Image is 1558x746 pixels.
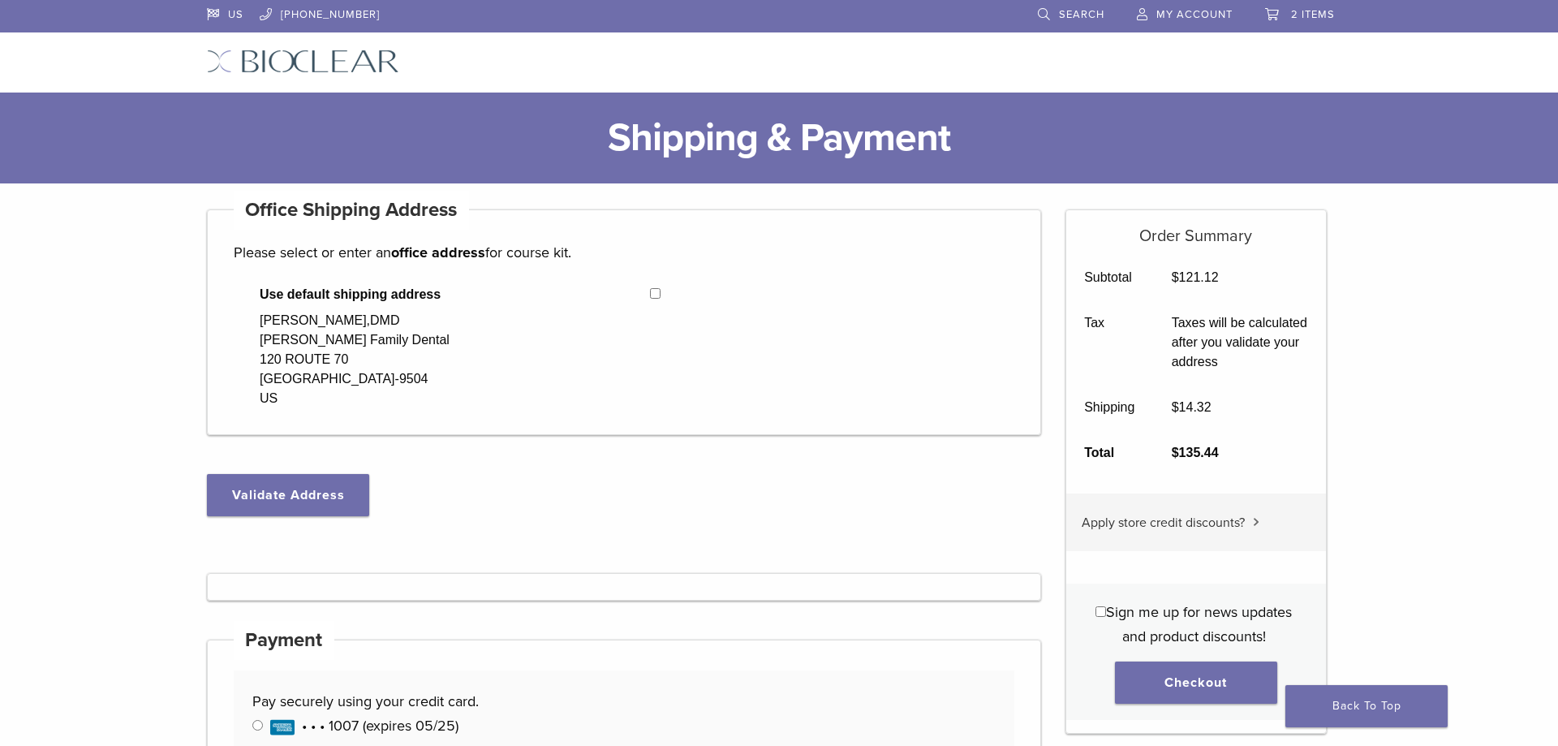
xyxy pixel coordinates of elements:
[1172,400,1212,414] bdi: 14.32
[207,50,399,73] img: Bioclear
[234,621,334,660] h4: Payment
[1066,385,1154,430] th: Shipping
[1066,210,1327,246] h5: Order Summary
[207,474,369,516] button: Validate Address
[1095,606,1106,617] input: Sign me up for news updates and product discounts!
[270,717,458,735] span: • • • 1007 (expires 05/25)
[260,285,650,304] span: Use default shipping address
[1172,446,1219,459] bdi: 135.44
[252,689,996,714] p: Pay securely using your credit card.
[1172,446,1179,459] span: $
[1059,8,1104,21] span: Search
[391,244,485,261] strong: office address
[1172,400,1179,414] span: $
[1285,685,1448,727] a: Back To Top
[1066,255,1154,300] th: Subtotal
[1172,270,1179,284] span: $
[1115,662,1277,704] button: Checkout
[234,191,469,230] h4: Office Shipping Address
[234,240,1014,265] p: Please select or enter an for course kit.
[1066,300,1154,385] th: Tax
[1253,518,1259,526] img: caret.svg
[1082,515,1245,531] span: Apply store credit discounts?
[1106,603,1292,645] span: Sign me up for news updates and product discounts!
[260,311,450,408] div: [PERSON_NAME],DMD [PERSON_NAME] Family Dental 120 ROUTE 70 [GEOGRAPHIC_DATA]-9504 US
[1172,270,1219,284] bdi: 121.12
[1291,8,1335,21] span: 2 items
[1066,430,1154,476] th: Total
[1156,8,1233,21] span: My Account
[1153,300,1326,385] td: Taxes will be calculated after you validate your address
[270,719,295,735] img: American Express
